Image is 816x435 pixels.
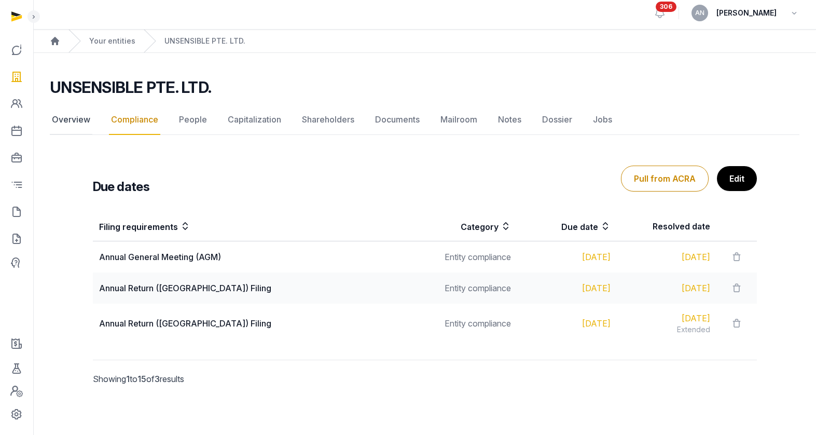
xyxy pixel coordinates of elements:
[93,179,150,195] h3: Due dates
[226,105,283,135] a: Capitalization
[695,10,704,16] span: AN
[33,30,816,53] nav: Breadcrumb
[540,105,574,135] a: Dossier
[418,273,517,304] td: Entity compliance
[373,105,422,135] a: Documents
[93,212,418,241] th: Filing requirements
[50,105,92,135] a: Overview
[691,5,708,21] button: AN
[523,282,611,294] div: [DATE]
[300,105,356,135] a: Shareholders
[126,374,130,384] span: 1
[418,304,517,343] td: Entity compliance
[164,36,245,46] a: UNSENSIBLE PTE. LTD.
[438,105,479,135] a: Mailroom
[89,36,135,46] a: Your entities
[93,360,246,398] p: Showing to of results
[496,105,523,135] a: Notes
[137,374,146,384] span: 15
[50,78,211,97] h2: UNSENSIBLE PTE. LTD.
[623,251,710,263] div: [DATE]
[523,251,611,263] div: [DATE]
[517,212,617,241] th: Due date
[418,241,517,273] td: Entity compliance
[623,282,710,294] div: [DATE]
[617,212,716,241] th: Resolved date
[99,282,412,294] div: Annual Return ([GEOGRAPHIC_DATA]) Filing
[109,105,160,135] a: Compliance
[591,105,614,135] a: Jobs
[716,7,777,19] span: [PERSON_NAME]
[623,312,710,324] div: [DATE]
[523,317,611,330] div: [DATE]
[623,324,710,335] div: Extended
[155,374,160,384] span: 3
[177,105,209,135] a: People
[418,212,517,241] th: Category
[656,2,676,12] span: 306
[717,166,757,191] a: Edit
[99,251,412,263] div: Annual General Meeting (AGM)
[621,166,709,192] button: Pull from ACRA
[50,105,799,135] nav: Tabs
[99,317,412,330] div: Annual Return ([GEOGRAPHIC_DATA]) Filing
